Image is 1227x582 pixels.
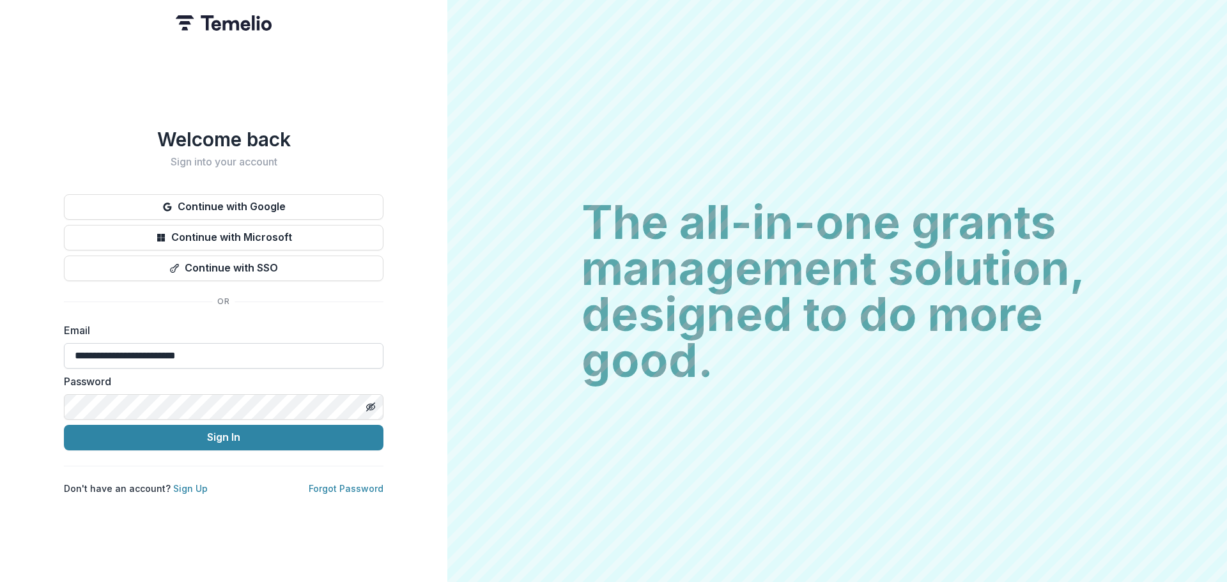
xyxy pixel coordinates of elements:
h2: Sign into your account [64,156,383,168]
p: Don't have an account? [64,482,208,495]
label: Password [64,374,376,389]
button: Continue with Google [64,194,383,220]
a: Sign Up [173,483,208,494]
img: Temelio [176,15,272,31]
label: Email [64,323,376,338]
button: Continue with Microsoft [64,225,383,250]
h1: Welcome back [64,128,383,151]
a: Forgot Password [309,483,383,494]
button: Toggle password visibility [360,397,381,417]
button: Continue with SSO [64,256,383,281]
button: Sign In [64,425,383,450]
